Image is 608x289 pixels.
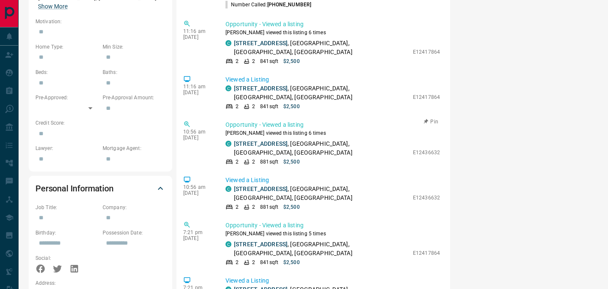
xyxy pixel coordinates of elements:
p: Home Type: [35,43,98,51]
a: [STREET_ADDRESS] [234,140,288,147]
p: Opportunity - Viewed a listing [225,20,440,29]
p: Motivation: [35,18,166,25]
div: condos.ca [225,40,231,46]
p: Address: [35,279,166,287]
p: Lawyer: [35,144,98,152]
div: condos.ca [225,186,231,192]
p: [PERSON_NAME] viewed this listing 5 times [225,230,440,237]
p: $2,500 [283,103,300,110]
p: 841 sqft [260,57,278,65]
p: , [GEOGRAPHIC_DATA], [GEOGRAPHIC_DATA], [GEOGRAPHIC_DATA] [234,139,409,157]
p: Social: [35,254,98,262]
p: Opportunity - Viewed a listing [225,221,440,230]
p: Job Title: [35,204,98,211]
p: Beds: [35,68,98,76]
p: E12417864 [413,48,440,56]
p: [DATE] [183,34,213,40]
p: 2 [252,158,255,166]
p: 881 sqft [260,203,278,211]
p: , [GEOGRAPHIC_DATA], [GEOGRAPHIC_DATA], [GEOGRAPHIC_DATA] [234,185,409,202]
p: 2 [236,103,239,110]
p: [DATE] [183,235,213,241]
p: 2 [252,203,255,211]
p: $2,500 [283,57,300,65]
p: 2 [236,57,239,65]
a: [STREET_ADDRESS] [234,40,288,46]
p: 841 sqft [260,259,278,266]
p: Opportunity - Viewed a listing [225,120,440,129]
p: 11:16 am [183,84,213,90]
p: 11:16 am [183,28,213,34]
a: [STREET_ADDRESS] [234,185,288,192]
p: Possession Date: [103,229,166,237]
p: 881 sqft [260,158,278,166]
p: $2,500 [283,259,300,266]
p: E12417864 [413,249,440,257]
p: Min Size: [103,43,166,51]
p: 2 [252,103,255,110]
div: condos.ca [225,241,231,247]
p: 841 sqft [260,103,278,110]
button: Pin [419,118,443,125]
button: Show More [38,2,68,11]
p: [DATE] [183,190,213,196]
a: [STREET_ADDRESS] [234,241,288,248]
p: [PERSON_NAME] viewed this listing 6 times [225,129,440,137]
a: [STREET_ADDRESS] [234,85,288,92]
p: 10:56 am [183,184,213,190]
div: Personal Information [35,178,166,199]
p: Baths: [103,68,166,76]
p: Birthday: [35,229,98,237]
span: [PHONE_NUMBER] [267,2,312,8]
p: 2 [236,259,239,266]
p: Viewed a Listing [225,276,440,285]
p: Pre-Approved: [35,94,98,101]
p: Company: [103,204,166,211]
p: E12417864 [413,93,440,101]
p: Credit Score: [35,119,166,127]
p: 10:56 am [183,129,213,135]
p: 2 [236,158,239,166]
div: condos.ca [225,141,231,147]
p: [DATE] [183,90,213,95]
p: Number Called: [225,1,311,8]
p: Mortgage Agent: [103,144,166,152]
p: 2 [252,57,255,65]
p: 2 [236,203,239,211]
p: $2,500 [283,203,300,211]
p: Viewed a Listing [225,75,440,84]
p: E12436632 [413,149,440,156]
p: , [GEOGRAPHIC_DATA], [GEOGRAPHIC_DATA], [GEOGRAPHIC_DATA] [234,39,409,57]
p: 2 [252,259,255,266]
p: $2,500 [283,158,300,166]
p: , [GEOGRAPHIC_DATA], [GEOGRAPHIC_DATA], [GEOGRAPHIC_DATA] [234,240,409,258]
h2: Personal Information [35,182,114,195]
p: [DATE] [183,135,213,141]
p: 7:21 pm [183,229,213,235]
p: Pre-Approval Amount: [103,94,166,101]
p: , [GEOGRAPHIC_DATA], [GEOGRAPHIC_DATA], [GEOGRAPHIC_DATA] [234,84,409,102]
p: Viewed a Listing [225,176,440,185]
p: [PERSON_NAME] viewed this listing 6 times [225,29,440,36]
div: condos.ca [225,85,231,91]
p: E12436632 [413,194,440,202]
